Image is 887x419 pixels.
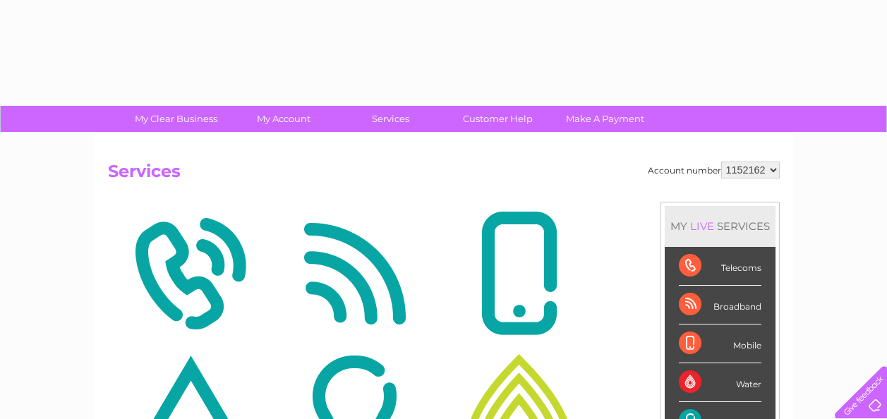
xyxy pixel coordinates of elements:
a: My Clear Business [118,106,234,132]
a: Services [332,106,449,132]
a: My Account [225,106,342,132]
div: Telecoms [679,247,761,286]
a: Make A Payment [547,106,663,132]
img: Broadband [276,205,433,342]
a: Customer Help [440,106,556,132]
div: Water [679,363,761,402]
h2: Services [108,162,780,188]
div: Mobile [679,324,761,363]
img: Mobile [440,205,598,342]
div: Broadband [679,286,761,324]
div: LIVE [687,219,717,233]
div: MY SERVICES [665,206,776,246]
div: Account number [648,162,780,178]
img: Telecoms [111,205,269,342]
